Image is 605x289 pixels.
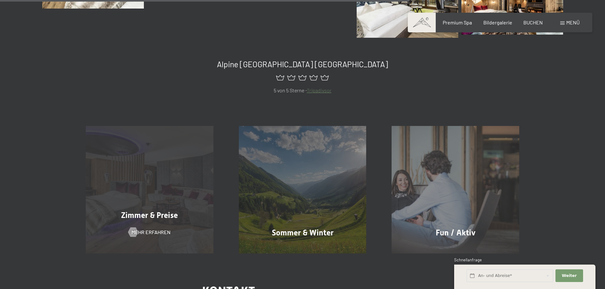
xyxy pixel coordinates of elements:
span: Zimmer & Preise [121,211,178,220]
a: Bildergalerie Sommer & Winter [226,126,379,253]
span: Alpine [GEOGRAPHIC_DATA] [GEOGRAPHIC_DATA] [217,59,388,69]
span: Weiter [562,273,577,279]
span: Schnellanfrage [454,257,482,262]
p: 5 von 5 Sterne - [86,86,519,95]
span: Menü [566,19,580,25]
a: Bildergalerie Fun / Aktiv [379,126,532,253]
span: Sommer & Winter [272,228,333,237]
span: Mehr erfahren [131,229,171,236]
a: Bildergalerie [483,19,512,25]
span: Fun / Aktiv [436,228,475,237]
a: BUCHEN [523,19,543,25]
button: Weiter [555,269,583,282]
a: Tripadivsor [307,87,332,93]
a: Premium Spa [443,19,472,25]
a: Bildergalerie Zimmer & Preise Mehr erfahren [73,126,226,253]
